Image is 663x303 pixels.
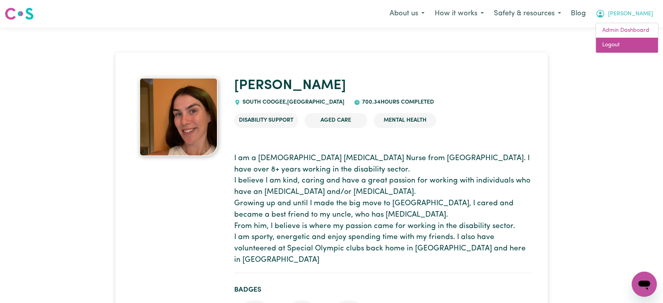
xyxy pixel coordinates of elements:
[139,78,218,156] img: Alyson
[234,286,530,294] h2: Badges
[240,99,344,105] span: SOUTH COOGEE , [GEOGRAPHIC_DATA]
[596,23,658,53] div: My Account
[632,272,657,297] iframe: Button to launch messaging window
[608,10,653,18] span: [PERSON_NAME]
[5,5,34,23] a: Careseekers logo
[234,113,298,128] li: Disability Support
[5,7,34,21] img: Careseekers logo
[566,5,590,22] a: Blog
[596,23,658,38] a: Admin Dashboard
[384,5,430,22] button: About us
[234,153,530,266] p: I am a [DEMOGRAPHIC_DATA] [MEDICAL_DATA] Nurse from [GEOGRAPHIC_DATA]. I have over 8+ years worki...
[596,38,658,53] a: Logout
[133,78,225,156] a: Alyson's profile picture'
[590,5,658,22] button: My Account
[430,5,489,22] button: How it works
[373,113,436,128] li: Mental Health
[360,99,434,105] span: 700.34 hours completed
[489,5,566,22] button: Safety & resources
[304,113,367,128] li: Aged Care
[234,79,346,93] a: [PERSON_NAME]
